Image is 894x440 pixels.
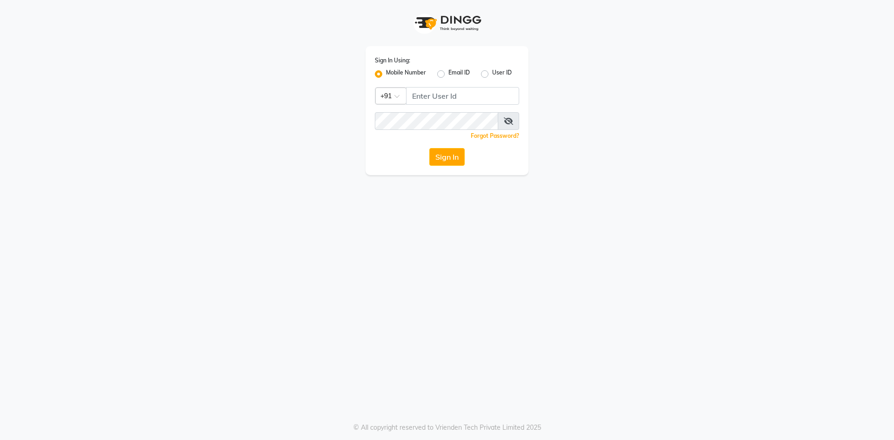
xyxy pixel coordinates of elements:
label: Email ID [448,68,470,80]
a: Forgot Password? [471,132,519,139]
label: Mobile Number [386,68,426,80]
img: logo1.svg [410,9,484,37]
input: Username [375,112,498,130]
label: User ID [492,68,512,80]
button: Sign In [429,148,465,166]
label: Sign In Using: [375,56,410,65]
input: Username [406,87,519,105]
